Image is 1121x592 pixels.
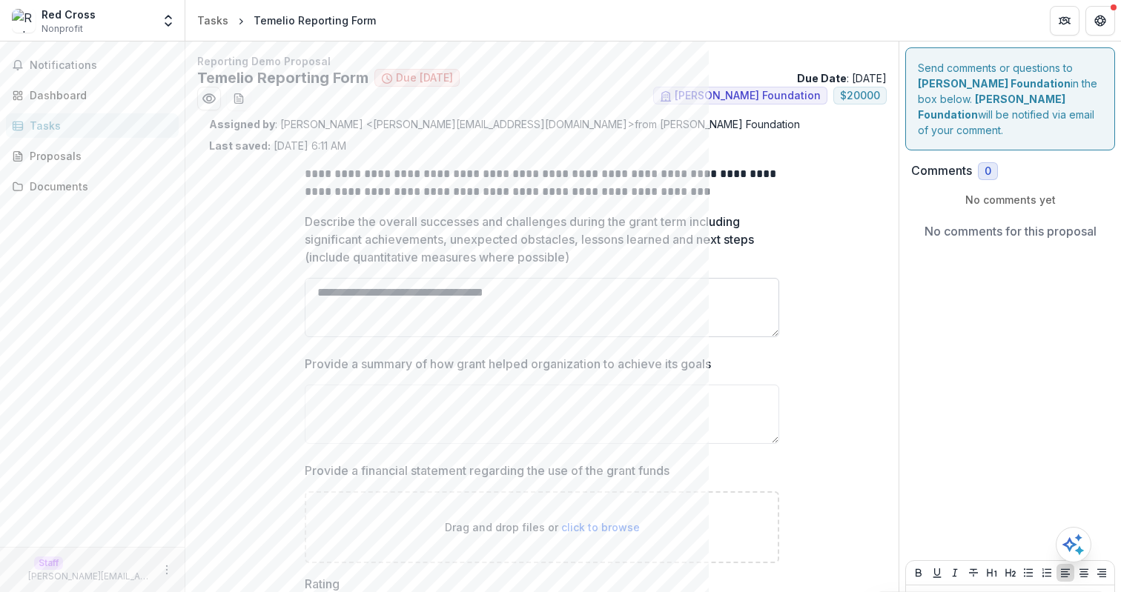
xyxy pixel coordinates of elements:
[1085,6,1115,36] button: Get Help
[6,53,179,77] button: Notifications
[918,77,1071,90] strong: [PERSON_NAME] Foundation
[1002,564,1019,582] button: Heading 2
[158,6,179,36] button: Open entity switcher
[840,90,880,102] span: $ 20000
[797,70,887,86] p: : [DATE]
[191,10,382,31] nav: breadcrumb
[209,139,271,152] strong: Last saved:
[1056,527,1091,562] button: Open AI Assistant
[305,355,711,373] p: Provide a summary of how grant helped organization to achieve its goals
[561,521,640,533] span: click to browse
[911,192,1109,207] p: No comments yet
[227,87,251,110] button: download-word-button
[965,564,982,582] button: Strike
[197,53,887,69] p: Reporting Demo Proposal
[209,116,875,132] p: : [PERSON_NAME] <[PERSON_NAME][EMAIL_ADDRESS][DOMAIN_NAME]> from [PERSON_NAME] Foundation
[918,93,1065,121] strong: [PERSON_NAME] Foundation
[209,118,275,130] strong: Assigned by
[42,22,83,36] span: Nonprofit
[28,570,152,583] p: [PERSON_NAME][EMAIL_ADDRESS][DOMAIN_NAME]
[197,69,368,87] h2: Temelio Reporting Form
[12,9,36,33] img: Red Cross
[1075,564,1093,582] button: Align Center
[6,144,179,168] a: Proposals
[1093,564,1111,582] button: Align Right
[30,59,173,72] span: Notifications
[946,564,964,582] button: Italicize
[209,138,346,153] p: [DATE] 6:11 AM
[197,87,221,110] button: Preview b1e9b776-c116-4d66-9941-342b9e2c1528.pdf
[30,87,167,103] div: Dashboard
[1019,564,1037,582] button: Bullet List
[197,13,228,28] div: Tasks
[905,47,1115,150] div: Send comments or questions to in the box below. will be notified via email of your comment.
[911,164,972,178] h2: Comments
[6,113,179,138] a: Tasks
[191,10,234,31] a: Tasks
[30,118,167,133] div: Tasks
[985,165,991,178] span: 0
[6,83,179,107] a: Dashboard
[983,564,1001,582] button: Heading 1
[42,7,96,22] div: Red Cross
[1056,564,1074,582] button: Align Left
[445,519,640,535] p: Drag and drop files or
[158,561,176,579] button: More
[1050,6,1079,36] button: Partners
[1038,564,1056,582] button: Ordered List
[396,72,453,84] span: Due [DATE]
[910,564,927,582] button: Bold
[928,564,946,582] button: Underline
[925,222,1097,240] p: No comments for this proposal
[30,148,167,164] div: Proposals
[305,462,669,479] p: Provide a financial statement regarding the use of the grant funds
[6,174,179,199] a: Documents
[797,72,847,84] strong: Due Date
[34,556,63,570] p: Staff
[305,213,770,266] p: Describe the overall successes and challenges during the grant term including significant achieve...
[30,179,167,194] div: Documents
[675,90,821,102] span: [PERSON_NAME] Foundation
[254,13,376,28] div: Temelio Reporting Form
